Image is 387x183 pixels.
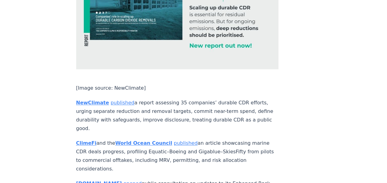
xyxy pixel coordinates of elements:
[76,84,279,92] p: [Image source: NewClimate]
[110,100,134,106] a: published
[174,140,198,146] a: published
[76,139,279,173] p: and the an article showcasing marine CDR deals progress, profiling Equatic–Boeing and Gigablue–Sk...
[76,140,97,146] a: ClimeFi
[115,140,172,146] a: World Ocean Council
[76,99,279,133] p: a report assessing 35 companies’ durable CDR efforts, urging separate reduction and removal targe...
[76,100,109,106] a: NewClimate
